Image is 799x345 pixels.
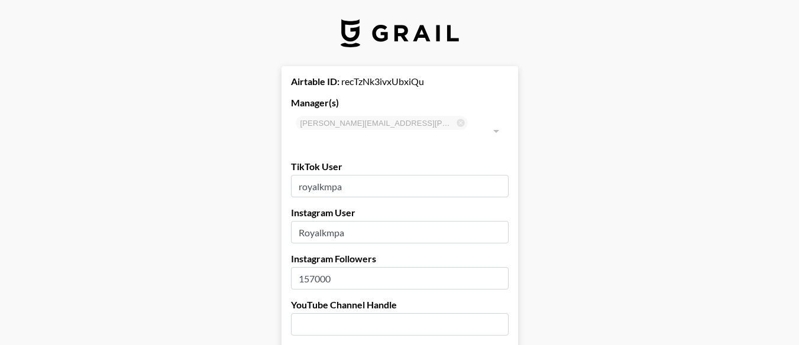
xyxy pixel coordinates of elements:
[291,97,509,109] label: Manager(s)
[291,76,339,87] strong: Airtable ID:
[291,161,509,172] label: TikTok User
[291,207,509,219] label: Instagram User
[341,19,459,47] img: Grail Talent Logo
[291,299,509,311] label: YouTube Channel Handle
[291,76,509,87] div: recTzNk3ivxUbxiQu
[291,253,509,265] label: Instagram Followers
